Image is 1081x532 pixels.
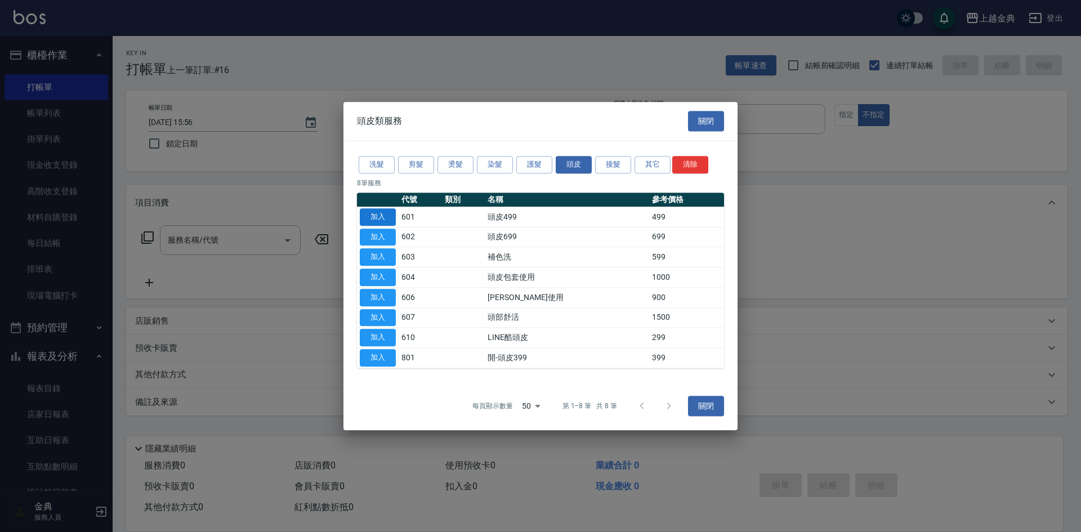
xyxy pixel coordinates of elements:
td: 699 [649,227,724,247]
td: 開-頭皮399 [485,348,649,368]
button: 剪髮 [398,156,434,173]
button: 關閉 [688,111,724,132]
button: 接髮 [595,156,631,173]
td: 1000 [649,267,724,288]
p: 第 1–8 筆 共 8 筆 [562,401,617,411]
td: 頭皮499 [485,207,649,227]
div: 50 [517,391,544,421]
td: 頭皮699 [485,227,649,247]
button: 關閉 [688,396,724,417]
p: 8 筆服務 [357,178,724,188]
td: 607 [399,307,442,328]
td: [PERSON_NAME]使用 [485,288,649,308]
td: 601 [399,207,442,227]
th: 類別 [442,193,485,207]
td: 603 [399,247,442,267]
button: 加入 [360,349,396,366]
button: 加入 [360,309,396,327]
th: 參考價格 [649,193,724,207]
td: 頭部舒活 [485,307,649,328]
td: 499 [649,207,724,227]
button: 清除 [672,156,708,173]
td: 299 [649,328,724,348]
button: 加入 [360,229,396,246]
button: 染髮 [477,156,513,173]
td: 602 [399,227,442,247]
button: 加入 [360,208,396,226]
td: LINE酷頭皮 [485,328,649,348]
button: 加入 [360,329,396,347]
button: 燙髮 [437,156,474,173]
button: 其它 [635,156,671,173]
button: 洗髮 [359,156,395,173]
td: 頭皮包套使用 [485,267,649,288]
button: 護髮 [516,156,552,173]
td: 604 [399,267,442,288]
th: 代號 [399,193,442,207]
td: 599 [649,247,724,267]
td: 1500 [649,307,724,328]
button: 加入 [360,249,396,266]
td: 606 [399,288,442,308]
button: 加入 [360,289,396,306]
td: 801 [399,348,442,368]
td: 399 [649,348,724,368]
td: 補色洗 [485,247,649,267]
button: 頭皮 [556,156,592,173]
th: 名稱 [485,193,649,207]
td: 900 [649,288,724,308]
span: 頭皮類服務 [357,115,402,127]
td: 610 [399,328,442,348]
button: 加入 [360,269,396,286]
p: 每頁顯示數量 [472,401,513,411]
